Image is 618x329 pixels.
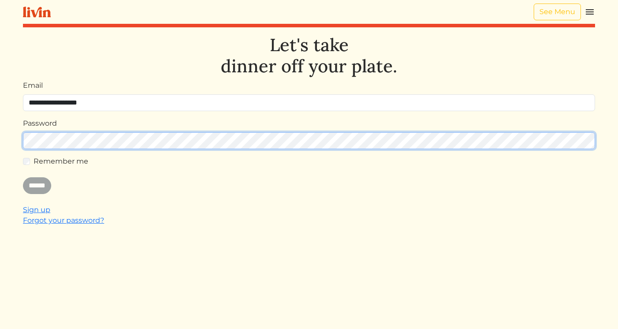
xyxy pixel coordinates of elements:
img: livin-logo-a0d97d1a881af30f6274990eb6222085a2533c92bbd1e4f22c21b4f0d0e3210c.svg [23,7,51,18]
label: Email [23,80,43,91]
a: See Menu [534,4,581,20]
h1: Let's take dinner off your plate. [23,34,595,77]
img: menu_hamburger-cb6d353cf0ecd9f46ceae1c99ecbeb4a00e71ca567a856bd81f57e9d8c17bb26.svg [584,7,595,17]
label: Remember me [34,156,88,167]
a: Sign up [23,206,50,214]
label: Password [23,118,57,129]
a: Forgot your password? [23,216,104,224]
